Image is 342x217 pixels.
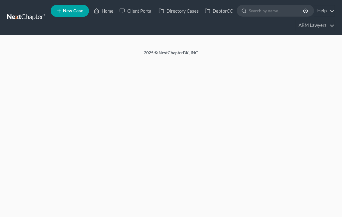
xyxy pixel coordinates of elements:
[314,5,334,16] a: Help
[91,5,116,16] a: Home
[116,5,156,16] a: Client Portal
[26,50,316,61] div: 2025 © NextChapterBK, INC
[202,5,236,16] a: DebtorCC
[156,5,202,16] a: Directory Cases
[63,9,83,13] span: New Case
[296,20,334,31] a: ARM Lawyers
[249,5,304,16] input: Search by name...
